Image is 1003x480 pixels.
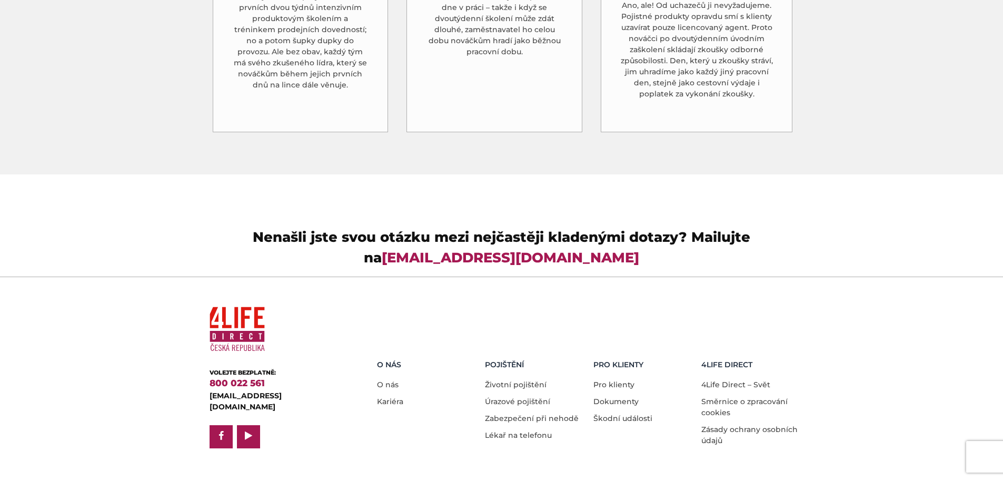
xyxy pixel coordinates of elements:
[377,360,478,369] h5: O nás
[210,378,265,388] a: 800 022 561
[593,397,639,406] a: Dokumenty
[701,380,770,389] a: 4Life Direct – Svět
[485,430,552,440] a: Lékař na telefonu
[701,397,788,417] a: Směrnice o zpracování cookies
[485,414,579,423] a: Zabezpečení při nehodě
[377,380,399,389] a: O nás
[701,360,802,369] h5: 4LIFE DIRECT
[485,397,550,406] a: Úrazové pojištění
[210,391,282,412] a: [EMAIL_ADDRESS][DOMAIN_NAME]
[210,302,265,356] img: 4Life Direct Česká republika logo
[377,397,403,406] a: Kariéra
[593,414,652,423] a: Škodní události
[485,380,547,389] a: Životní pojištění
[253,229,750,266] strong: Nenašli jste svou otázku mezi nejčastěji kladenými dotazy? Mailujte na
[593,380,634,389] a: Pro klienty
[701,425,798,445] a: Zásady ochrany osobních údajů
[593,360,694,369] h5: Pro Klienty
[485,360,585,369] h5: Pojištění
[382,249,639,266] a: [EMAIL_ADDRESS][DOMAIN_NAME]
[210,368,344,377] div: VOLEJTE BEZPLATNĚ:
